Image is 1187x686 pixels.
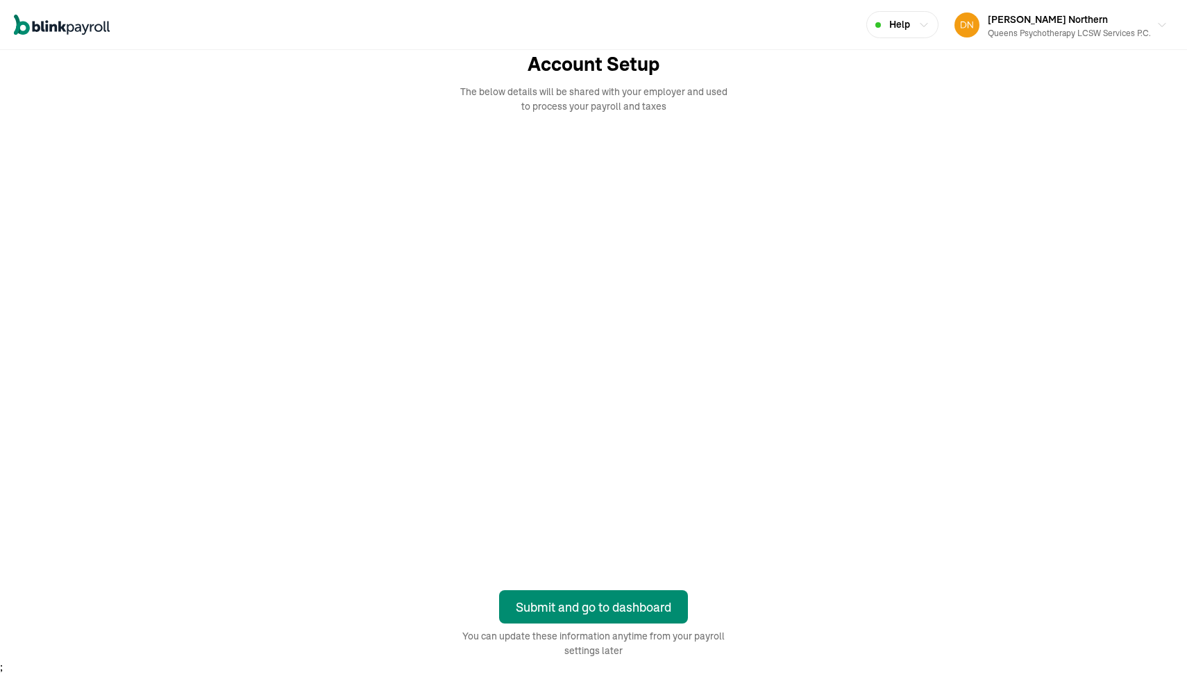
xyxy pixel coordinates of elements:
[14,5,110,45] nav: Global
[499,590,688,624] button: Submit and go to dashboard
[455,629,732,658] span: You can update these information anytime from your payroll settings later
[866,11,938,38] button: Help
[949,8,1173,42] button: [PERSON_NAME] NorthernQueens Psychotherapy LCSW Services P.C.
[528,50,659,79] span: Account Setup
[516,598,671,617] div: Submit and go to dashboard
[988,27,1151,40] div: Queens Psychotherapy LCSW Services P.C.
[455,85,732,114] span: The below details will be shared with your employer and used to process your payroll and taxes
[988,13,1108,26] span: [PERSON_NAME] Northern
[889,17,910,32] span: Help
[949,536,1187,686] iframe: Chat Widget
